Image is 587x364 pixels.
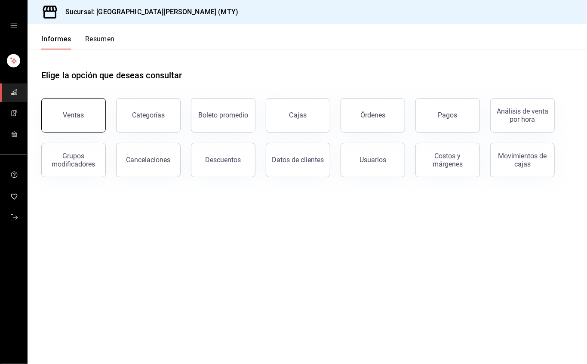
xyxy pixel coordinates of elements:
font: Grupos modificadores [52,152,95,168]
button: cajón abierto [10,22,17,29]
button: Pagos [415,98,480,133]
font: Usuarios [360,156,386,164]
font: Categorías [132,111,165,119]
button: Órdenes [341,98,405,133]
font: Informes [41,35,71,43]
button: Datos de clientes [266,143,330,177]
div: pestañas de navegación [41,34,115,49]
button: Grupos modificadores [41,143,106,177]
font: Boleto promedio [198,111,248,119]
button: Ventas [41,98,106,133]
font: Datos de clientes [272,156,324,164]
font: Movimientos de cajas [498,152,547,168]
button: Cancelaciones [116,143,181,177]
button: Boleto promedio [191,98,255,133]
font: Descuentos [206,156,241,164]
button: Descuentos [191,143,255,177]
button: Movimientos de cajas [490,143,555,177]
font: Pagos [438,111,458,119]
font: Órdenes [360,111,385,119]
a: Cajas [266,98,330,133]
font: Elige la opción que deseas consultar [41,70,182,80]
font: Análisis de venta por hora [497,107,548,123]
font: Cajas [289,111,307,119]
button: Costos y márgenes [415,143,480,177]
button: Categorías [116,98,181,133]
font: Sucursal: [GEOGRAPHIC_DATA][PERSON_NAME] (MTY) [65,8,238,16]
font: Cancelaciones [126,156,171,164]
font: Costos y márgenes [433,152,463,168]
font: Resumen [85,35,115,43]
font: Ventas [63,111,84,119]
button: Análisis de venta por hora [490,98,555,133]
button: Usuarios [341,143,405,177]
